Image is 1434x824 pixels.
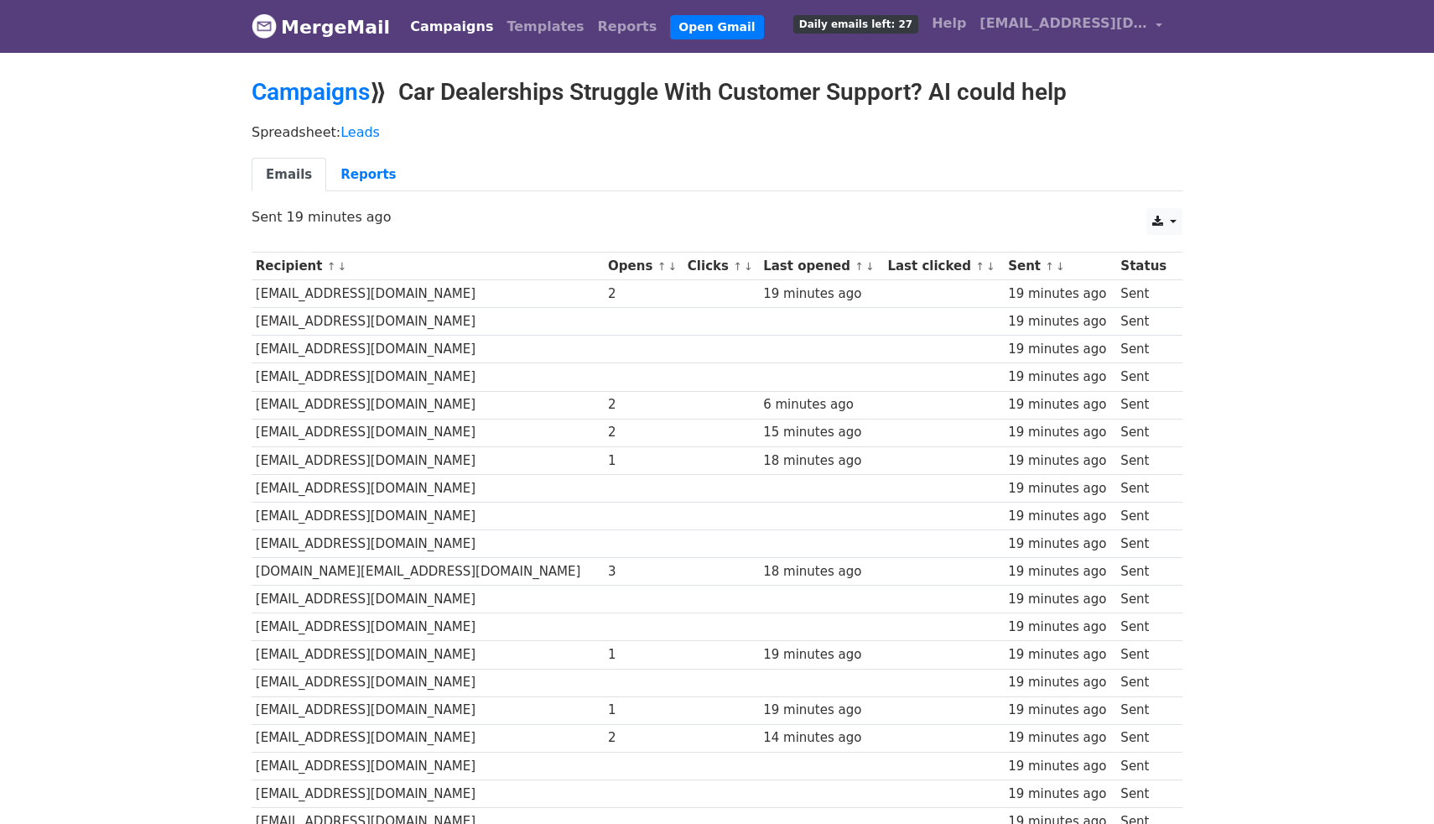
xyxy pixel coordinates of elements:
[1008,340,1113,359] div: 19 minutes ago
[252,308,604,336] td: [EMAIL_ADDRESS][DOMAIN_NAME]
[855,260,864,273] a: ↑
[1117,419,1174,446] td: Sent
[1045,260,1054,273] a: ↑
[763,451,880,471] div: 18 minutes ago
[763,284,880,304] div: 19 minutes ago
[1008,673,1113,692] div: 19 minutes ago
[1117,669,1174,696] td: Sent
[252,780,604,807] td: [EMAIL_ADDRESS][DOMAIN_NAME]
[979,13,1147,34] span: [EMAIL_ADDRESS][DOMAIN_NAME]
[1117,613,1174,641] td: Sent
[1117,474,1174,502] td: Sent
[1117,780,1174,807] td: Sent
[252,280,604,308] td: [EMAIL_ADDRESS][DOMAIN_NAME]
[340,124,380,140] a: Leads
[326,158,410,192] a: Reports
[1117,641,1174,669] td: Sent
[657,260,667,273] a: ↑
[683,253,759,280] th: Clicks
[975,260,985,273] a: ↑
[252,502,604,529] td: [EMAIL_ADDRESS][DOMAIN_NAME]
[1008,590,1113,609] div: 19 minutes ago
[252,696,604,724] td: [EMAIL_ADDRESS][DOMAIN_NAME]
[252,253,604,280] th: Recipient
[608,701,679,720] div: 1
[763,728,880,748] div: 14 minutes ago
[1117,558,1174,586] td: Sent
[973,7,1169,46] a: [EMAIL_ADDRESS][DOMAIN_NAME]
[252,391,604,419] td: [EMAIL_ADDRESS][DOMAIN_NAME]
[500,10,590,44] a: Templates
[252,13,277,39] img: MergeMail logo
[733,260,742,273] a: ↑
[252,419,604,446] td: [EMAIL_ADDRESS][DOMAIN_NAME]
[591,10,664,44] a: Reports
[252,752,604,780] td: [EMAIL_ADDRESS][DOMAIN_NAME]
[608,451,679,471] div: 1
[1117,280,1174,308] td: Sent
[1117,530,1174,558] td: Sent
[252,123,1182,141] p: Spreadsheet:
[1004,253,1116,280] th: Sent
[608,284,679,304] div: 2
[252,78,370,106] a: Campaigns
[1117,446,1174,474] td: Sent
[252,208,1182,226] p: Sent 19 minutes ago
[252,558,604,586] td: [DOMAIN_NAME][EMAIL_ADDRESS][DOMAIN_NAME]
[608,645,679,665] div: 1
[337,260,346,273] a: ↓
[1008,785,1113,804] div: 19 minutes ago
[1008,701,1113,720] div: 19 minutes ago
[252,336,604,363] td: [EMAIL_ADDRESS][DOMAIN_NAME]
[1008,757,1113,776] div: 19 minutes ago
[608,562,679,581] div: 3
[1117,391,1174,419] td: Sent
[1008,535,1113,554] div: 19 minutes ago
[744,260,753,273] a: ↓
[252,613,604,641] td: [EMAIL_ADDRESS][DOMAIN_NAME]
[1056,260,1065,273] a: ↓
[608,423,679,442] div: 2
[1117,696,1174,724] td: Sent
[1117,336,1174,363] td: Sent
[884,253,1005,280] th: Last clicked
[252,724,604,752] td: [EMAIL_ADDRESS][DOMAIN_NAME]
[252,78,1182,107] h2: ⟫ Car Dealerships Struggle With Customer Support? AI could help
[668,260,677,273] a: ↓
[1117,363,1174,391] td: Sent
[1008,423,1113,442] div: 19 minutes ago
[1117,724,1174,752] td: Sent
[1117,586,1174,613] td: Sent
[327,260,336,273] a: ↑
[252,474,604,502] td: [EMAIL_ADDRESS][DOMAIN_NAME]
[1008,562,1113,581] div: 19 minutes ago
[608,728,679,748] div: 2
[759,253,883,280] th: Last opened
[252,9,390,44] a: MergeMail
[1117,752,1174,780] td: Sent
[865,260,875,273] a: ↓
[763,562,880,581] div: 18 minutes ago
[608,395,679,415] div: 2
[763,423,880,442] div: 15 minutes ago
[787,7,925,40] a: Daily emails left: 27
[1008,451,1113,471] div: 19 minutes ago
[1008,284,1113,304] div: 19 minutes ago
[1008,479,1113,498] div: 19 minutes ago
[604,253,683,280] th: Opens
[403,10,500,44] a: Campaigns
[793,15,918,34] span: Daily emails left: 27
[252,586,604,613] td: [EMAIL_ADDRESS][DOMAIN_NAME]
[1008,645,1113,665] div: 19 minutes ago
[763,395,880,415] div: 6 minutes ago
[252,446,604,474] td: [EMAIL_ADDRESS][DOMAIN_NAME]
[1008,312,1113,331] div: 19 minutes ago
[252,363,604,391] td: [EMAIL_ADDRESS][DOMAIN_NAME]
[763,645,880,665] div: 19 minutes ago
[1117,253,1174,280] th: Status
[252,641,604,669] td: [EMAIL_ADDRESS][DOMAIN_NAME]
[252,158,326,192] a: Emails
[1008,507,1113,526] div: 19 minutes ago
[763,701,880,720] div: 19 minutes ago
[252,530,604,558] td: [EMAIL_ADDRESS][DOMAIN_NAME]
